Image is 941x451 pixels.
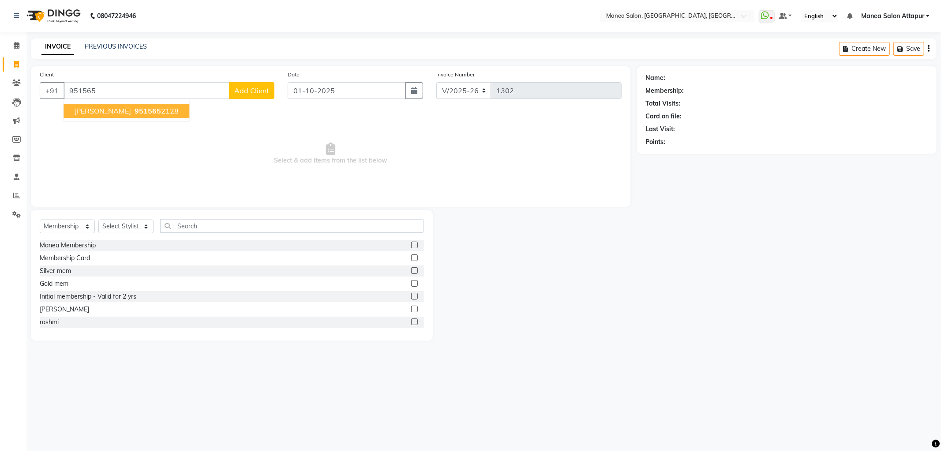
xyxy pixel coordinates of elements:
span: Add Client [234,86,269,95]
div: Name: [646,73,666,83]
div: [PERSON_NAME] [40,305,89,314]
input: Search [160,219,424,233]
div: Total Visits: [646,99,681,108]
ngb-highlight: 2128 [133,106,179,115]
button: Save [893,42,924,56]
b: 08047224946 [97,4,136,28]
div: Points: [646,137,666,147]
button: Add Client [229,82,274,99]
span: [PERSON_NAME] [74,106,131,115]
label: Client [40,71,54,79]
div: Membership: [646,86,684,95]
div: rashmi [40,318,59,327]
div: Initial membership - Valid for 2 yrs [40,292,136,301]
span: Manea Salon Attapur [861,11,924,21]
span: Select & add items from the list below [40,110,622,198]
div: Gold mem [40,279,68,288]
div: Silver mem [40,266,71,276]
div: Last Visit: [646,125,675,134]
div: Manea Membership [40,241,96,250]
button: Create New [839,42,890,56]
div: Membership Card [40,254,90,263]
label: Date [288,71,300,79]
input: Search by Name/Mobile/Email/Code [64,82,229,99]
img: logo [22,4,83,28]
div: Card on file: [646,112,682,121]
button: +91 [40,82,64,99]
a: INVOICE [41,39,74,55]
a: PREVIOUS INVOICES [85,42,147,50]
label: Invoice Number [436,71,475,79]
span: 951565 [135,106,161,115]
